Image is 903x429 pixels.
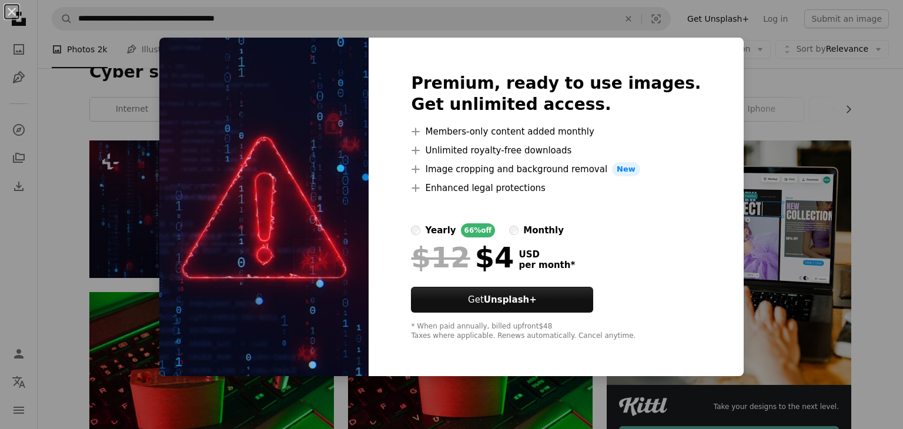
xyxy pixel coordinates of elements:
[411,181,701,195] li: Enhanced legal protections
[411,73,701,115] h2: Premium, ready to use images. Get unlimited access.
[411,242,470,273] span: $12
[411,226,420,235] input: yearly66%off
[411,162,701,176] li: Image cropping and background removal
[519,260,575,270] span: per month *
[411,125,701,139] li: Members-only content added monthly
[612,162,640,176] span: New
[523,223,564,237] div: monthly
[411,287,593,313] button: GetUnsplash+
[411,143,701,157] li: Unlimited royalty-free downloads
[519,249,575,260] span: USD
[509,226,519,235] input: monthly
[411,322,701,341] div: * When paid annually, billed upfront $48 Taxes where applicable. Renews automatically. Cancel any...
[411,242,514,273] div: $4
[425,223,456,237] div: yearly
[461,223,496,237] div: 66% off
[484,294,537,305] strong: Unsplash+
[159,38,369,376] img: premium_photo-1733317302666-82fb00a68109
